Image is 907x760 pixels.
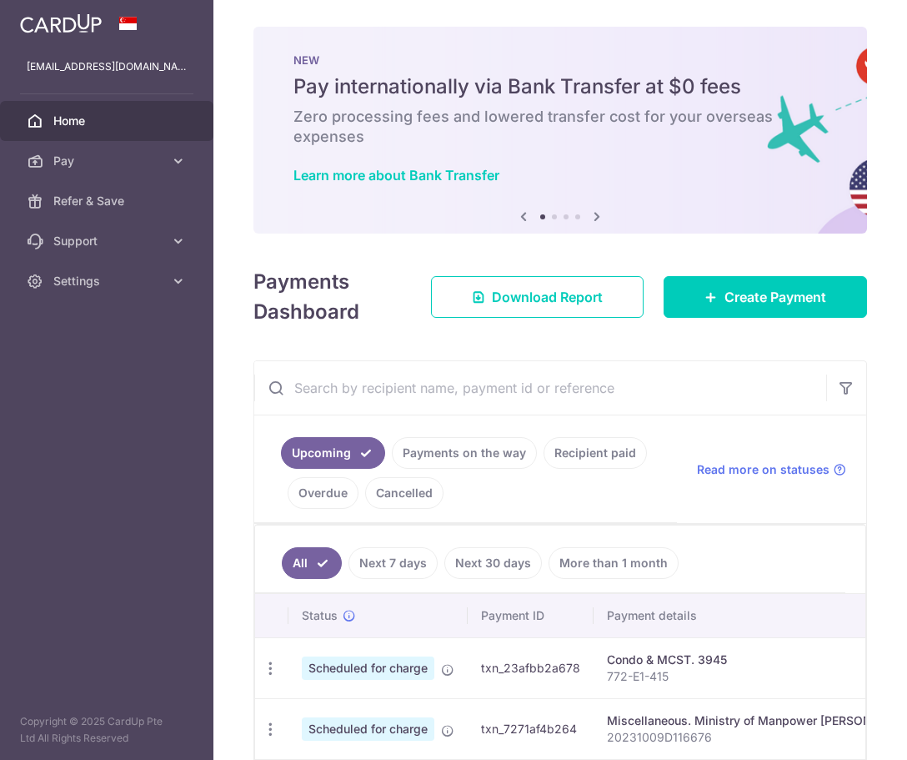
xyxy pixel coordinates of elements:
h5: Pay internationally via Bank Transfer at $0 fees [293,73,827,100]
td: txn_23afbb2a678 [468,637,594,698]
a: Download Report [431,276,644,318]
a: All [282,547,342,579]
span: Refer & Save [53,193,163,209]
span: Read more on statuses [697,461,829,478]
span: Scheduled for charge [302,717,434,741]
td: txn_7271af4b264 [468,698,594,759]
span: Status [302,607,338,624]
a: Create Payment [664,276,867,318]
p: NEW [293,53,827,67]
input: Search by recipient name, payment id or reference [254,361,826,415]
p: [EMAIL_ADDRESS][DOMAIN_NAME] [27,58,187,75]
a: Cancelled [365,477,443,509]
a: Upcoming [281,437,385,469]
img: Bank transfer banner [253,27,867,234]
a: Next 7 days [348,547,438,579]
span: Support [53,233,163,249]
th: Payment ID [468,594,594,637]
a: Overdue [288,477,358,509]
a: Next 30 days [444,547,542,579]
a: More than 1 month [549,547,679,579]
h6: Zero processing fees and lowered transfer cost for your overseas expenses [293,107,827,147]
span: Download Report [492,287,603,307]
a: Learn more about Bank Transfer [293,167,499,184]
span: Scheduled for charge [302,657,434,680]
img: CardUp [20,13,102,33]
h4: Payments Dashboard [253,267,401,327]
span: Home [53,113,163,129]
span: Create Payment [724,287,826,307]
a: Payments on the way [392,437,537,469]
a: Read more on statuses [697,461,846,478]
span: Pay [53,153,163,169]
span: Settings [53,273,163,289]
a: Recipient paid [544,437,647,469]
